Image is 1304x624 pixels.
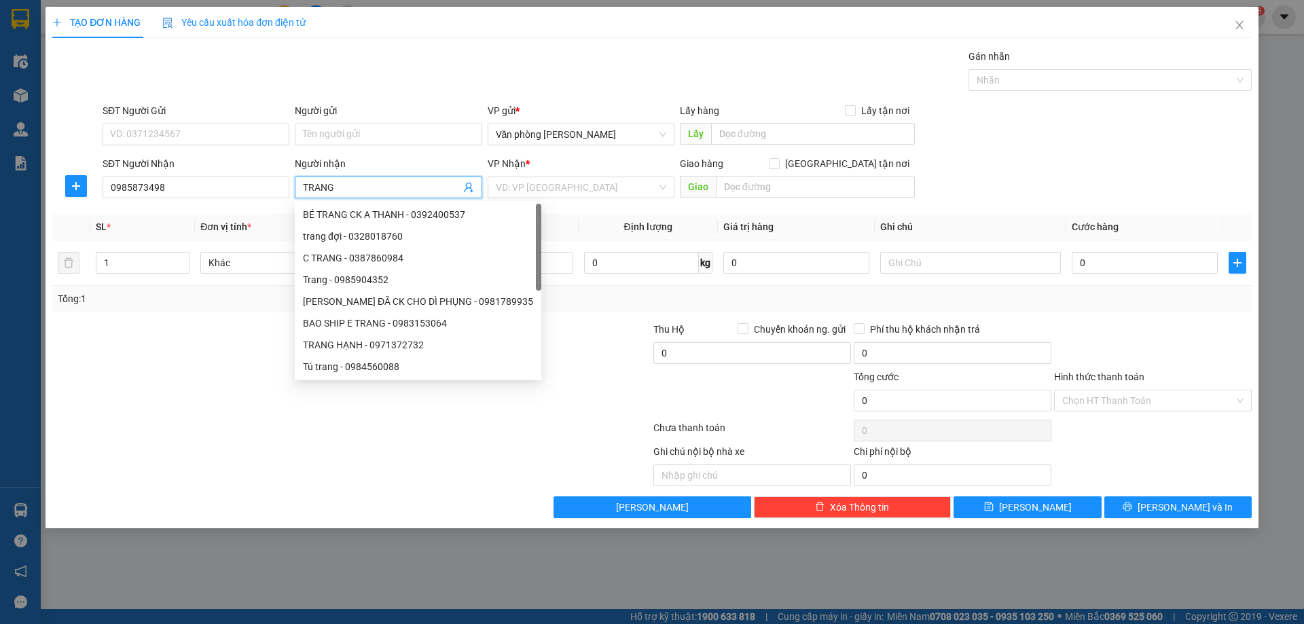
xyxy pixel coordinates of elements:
span: Khác [209,253,373,273]
div: HUYỀN TRANG ĐÃ CK CHO DÌ PHỤNG - 0981789935 [295,291,541,312]
div: C TRANG - 0387860984 [295,247,541,269]
span: Cước hàng [1072,221,1119,232]
span: Thu Hộ [653,324,685,335]
div: Trang - 0985904352 [303,272,533,287]
div: Người nhận [295,156,482,171]
span: [PERSON_NAME] [616,500,689,515]
span: plus [66,181,86,191]
span: delete [815,502,825,513]
div: Chưa thanh toán [652,420,852,444]
span: close [1234,20,1245,31]
span: kg [699,252,712,274]
span: Lấy hàng [680,105,719,116]
span: Đơn vị tính [200,221,251,232]
input: Dọc đường [711,123,915,145]
span: VP Nhận [488,158,526,169]
button: printer[PERSON_NAME] và In [1104,496,1252,518]
span: SL [96,221,107,232]
div: Tú trang - 0984560088 [303,359,533,374]
span: plus [1229,257,1246,268]
input: Ghi Chú [880,252,1061,274]
div: trang đợi - 0328018760 [295,225,541,247]
span: Phí thu hộ khách nhận trả [865,322,985,337]
input: Dọc đường [716,176,915,198]
div: Tổng: 1 [58,291,503,306]
div: Chi phí nội bộ [854,444,1051,464]
img: icon [162,18,173,29]
div: BÉ TRANG CK A THANH - 0392400537 [303,207,533,222]
span: TẠO ĐƠN HÀNG [52,17,141,28]
div: VP gửi [488,103,674,118]
div: BAO SHIP E TRANG - 0983153064 [303,316,533,331]
button: deleteXóa Thông tin [754,496,952,518]
div: BAO SHIP E TRANG - 0983153064 [295,312,541,334]
span: [GEOGRAPHIC_DATA] tận nơi [780,156,915,171]
div: Người gửi [295,103,482,118]
div: BÉ TRANG CK A THANH - 0392400537 [295,204,541,225]
button: plus [65,175,87,197]
span: Văn phòng Quỳnh Lưu [496,124,666,145]
div: Trang - 0985904352 [295,269,541,291]
div: TRANG HẠNH - 0971372732 [303,337,533,352]
button: [PERSON_NAME] [554,496,751,518]
div: Ghi chú nội bộ nhà xe [653,444,851,464]
button: Close [1220,7,1258,45]
div: trang đợi - 0328018760 [303,229,533,244]
span: save [984,502,994,513]
input: 0 [723,252,869,274]
span: printer [1123,502,1132,513]
span: Yêu cầu xuất hóa đơn điện tử [162,17,306,28]
div: SĐT Người Nhận [103,156,289,171]
span: user-add [463,182,474,193]
label: Gán nhãn [968,51,1010,62]
div: C TRANG - 0387860984 [303,251,533,265]
div: SĐT Người Gửi [103,103,289,118]
span: Tổng cước [854,371,899,382]
span: [PERSON_NAME] [999,500,1072,515]
label: Hình thức thanh toán [1054,371,1144,382]
div: TRANG HẠNH - 0971372732 [295,334,541,356]
th: Ghi chú [875,214,1066,240]
span: Giao [680,176,716,198]
input: Nhập ghi chú [653,464,851,486]
span: Giá trị hàng [723,221,774,232]
span: Giao hàng [680,158,723,169]
span: plus [52,18,62,27]
button: save[PERSON_NAME] [954,496,1101,518]
button: plus [1229,252,1246,274]
span: Lấy [680,123,711,145]
span: Chuyển khoản ng. gửi [748,322,851,337]
div: [PERSON_NAME] ĐÃ CK CHO DÌ PHỤNG - 0981789935 [303,294,533,309]
span: Định lượng [624,221,672,232]
span: [PERSON_NAME] và In [1138,500,1233,515]
span: Lấy tận nơi [856,103,915,118]
button: delete [58,252,79,274]
span: Xóa Thông tin [830,500,889,515]
div: Tú trang - 0984560088 [295,356,541,378]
